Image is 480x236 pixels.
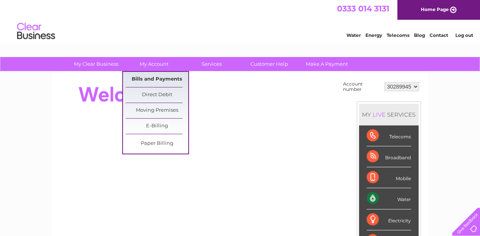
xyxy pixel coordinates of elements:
[126,119,188,134] a: E-Billing
[371,111,387,118] div: LIVE
[367,209,411,230] div: Electricity
[17,20,55,43] img: logo.png
[126,136,188,151] a: Paper Billing
[337,4,389,13] a: 0333 014 3131
[455,32,473,38] a: Log out
[126,72,188,87] a: Bills and Payments
[341,79,382,94] td: Account number
[365,32,382,38] a: Energy
[367,167,411,188] div: Mobile
[359,104,419,125] div: MY SERVICES
[296,57,358,71] a: Make A Payment
[367,146,411,167] div: Broadband
[367,188,411,209] div: Water
[65,57,127,71] a: My Clear Business
[180,57,243,71] a: Services
[367,125,411,146] div: Telecoms
[126,87,188,103] a: Direct Debit
[430,32,448,38] a: Contact
[123,57,185,71] a: My Account
[61,4,420,37] div: Clear Business is a trading name of Verastar Limited (registered in [GEOGRAPHIC_DATA] No. 3667643...
[387,32,409,38] a: Telecoms
[238,57,301,71] a: Customer Help
[346,32,361,38] a: Water
[126,103,188,118] a: Moving Premises
[414,32,425,38] a: Blog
